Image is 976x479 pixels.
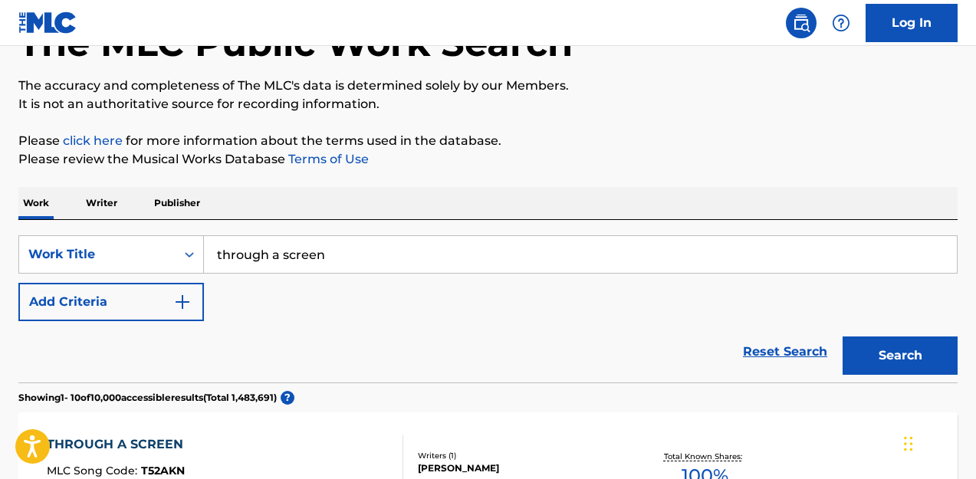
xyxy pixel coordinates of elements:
div: Work Title [28,245,166,264]
span: T52AKN [141,464,185,477]
p: The accuracy and completeness of The MLC's data is determined solely by our Members. [18,77,958,95]
a: Terms of Use [285,152,369,166]
img: 9d2ae6d4665cec9f34b9.svg [173,293,192,311]
a: Reset Search [735,335,835,369]
p: Please for more information about the terms used in the database. [18,132,958,150]
p: Writer [81,187,122,219]
div: Writers ( 1 ) [418,450,626,461]
div: Help [826,8,856,38]
span: ? [281,391,294,405]
p: Please review the Musical Works Database [18,150,958,169]
a: Log In [866,4,958,42]
iframe: Chat Widget [899,405,976,479]
div: THROUGH A SCREEN [47,435,191,454]
div: Drag [904,421,913,467]
p: Work [18,187,54,219]
button: Add Criteria [18,283,204,321]
div: [PERSON_NAME] [418,461,626,475]
img: help [832,14,850,32]
img: search [792,14,810,32]
button: Search [843,336,958,375]
form: Search Form [18,235,958,382]
p: Total Known Shares: [664,451,746,462]
p: It is not an authoritative source for recording information. [18,95,958,113]
a: Public Search [786,8,817,38]
p: Publisher [150,187,205,219]
p: Showing 1 - 10 of 10,000 accessible results (Total 1,483,691 ) [18,391,277,405]
span: MLC Song Code : [47,464,141,477]
img: MLC Logo [18,11,77,34]
a: click here [63,133,123,148]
